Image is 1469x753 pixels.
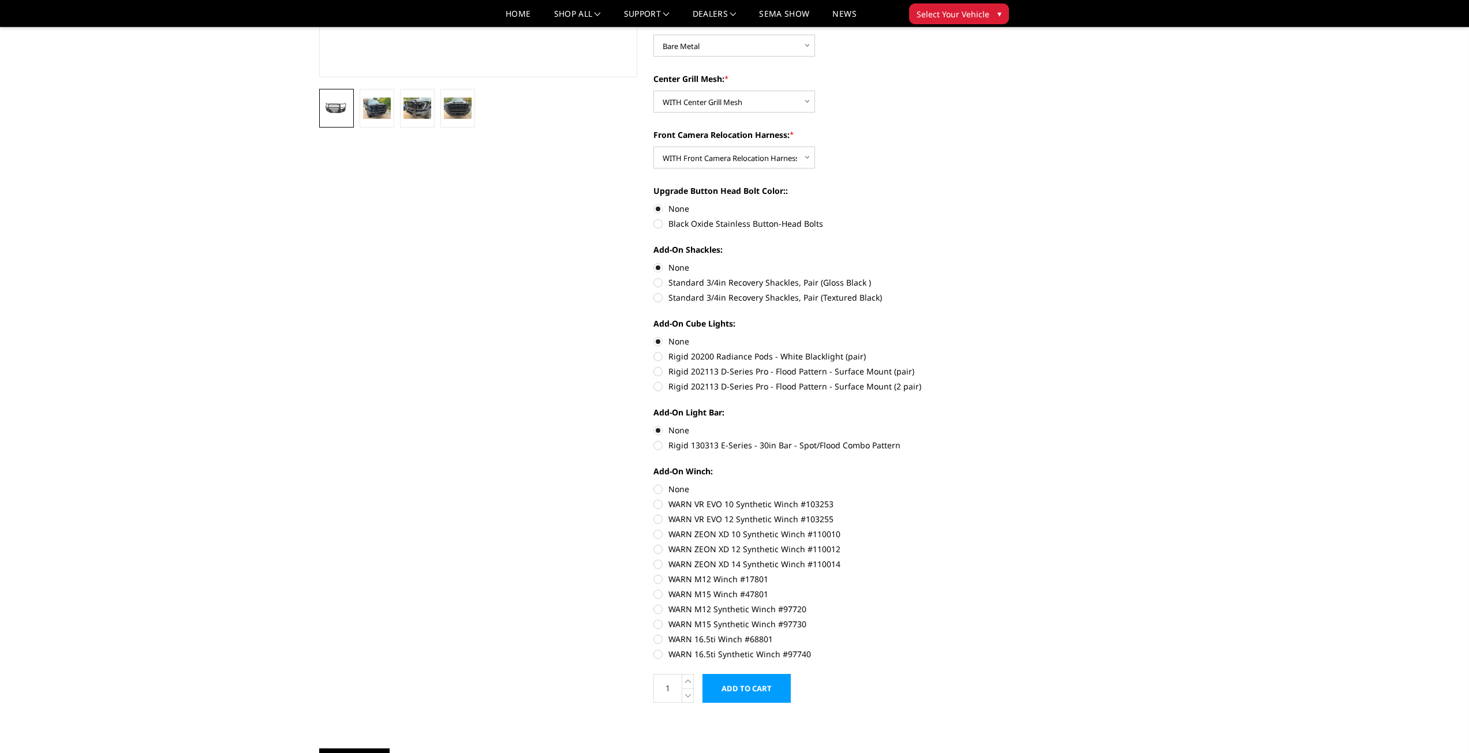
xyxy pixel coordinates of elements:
[653,588,972,600] label: WARN M15 Winch #47801
[653,203,972,215] label: None
[653,317,972,329] label: Add-On Cube Lights:
[653,335,972,347] label: None
[554,10,601,27] a: shop all
[653,365,972,377] label: Rigid 202113 D-Series Pro - Flood Pattern - Surface Mount (pair)
[909,3,1009,24] button: Select Your Vehicle
[506,10,530,27] a: Home
[653,406,972,418] label: Add-On Light Bar:
[653,543,972,555] label: WARN ZEON XD 12 Synthetic Winch #110012
[444,98,472,118] img: 2024-2025 GMC 2500-3500 - A2 Series - Extreme Front Bumper (winch mount)
[997,8,1001,20] span: ▾
[653,528,972,540] label: WARN ZEON XD 10 Synthetic Winch #110010
[693,10,737,27] a: Dealers
[653,276,972,289] label: Standard 3/4in Recovery Shackles, Pair (Gloss Black )
[653,291,972,304] label: Standard 3/4in Recovery Shackles, Pair (Textured Black)
[653,498,972,510] label: WARN VR EVO 10 Synthetic Winch #103253
[759,10,809,27] a: SEMA Show
[653,129,972,141] label: Front Camera Relocation Harness:
[653,185,972,197] label: Upgrade Button Head Bolt Color::
[653,218,972,230] label: Black Oxide Stainless Button-Head Bolts
[653,483,972,495] label: None
[653,558,972,570] label: WARN ZEON XD 14 Synthetic Winch #110014
[653,513,972,525] label: WARN VR EVO 12 Synthetic Winch #103255
[653,73,972,85] label: Center Grill Mesh:
[832,10,856,27] a: News
[653,424,972,436] label: None
[653,603,972,615] label: WARN M12 Synthetic Winch #97720
[653,618,972,630] label: WARN M15 Synthetic Winch #97730
[653,465,972,477] label: Add-On Winch:
[702,674,791,703] input: Add to Cart
[653,648,972,660] label: WARN 16.5ti Synthetic Winch #97740
[323,102,350,115] img: 2024-2025 GMC 2500-3500 - A2 Series - Extreme Front Bumper (winch mount)
[653,380,972,392] label: Rigid 202113 D-Series Pro - Flood Pattern - Surface Mount (2 pair)
[653,633,972,645] label: WARN 16.5ti Winch #68801
[624,10,670,27] a: Support
[653,573,972,585] label: WARN M12 Winch #17801
[653,243,972,256] label: Add-On Shackles:
[653,261,972,274] label: None
[653,439,972,451] label: Rigid 130313 E-Series - 30in Bar - Spot/Flood Combo Pattern
[403,98,431,118] img: 2024-2025 GMC 2500-3500 - A2 Series - Extreme Front Bumper (winch mount)
[363,98,391,118] img: 2024-2025 GMC 2500-3500 - A2 Series - Extreme Front Bumper (winch mount)
[917,8,989,20] span: Select Your Vehicle
[653,350,972,362] label: Rigid 20200 Radiance Pods - White Blacklight (pair)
